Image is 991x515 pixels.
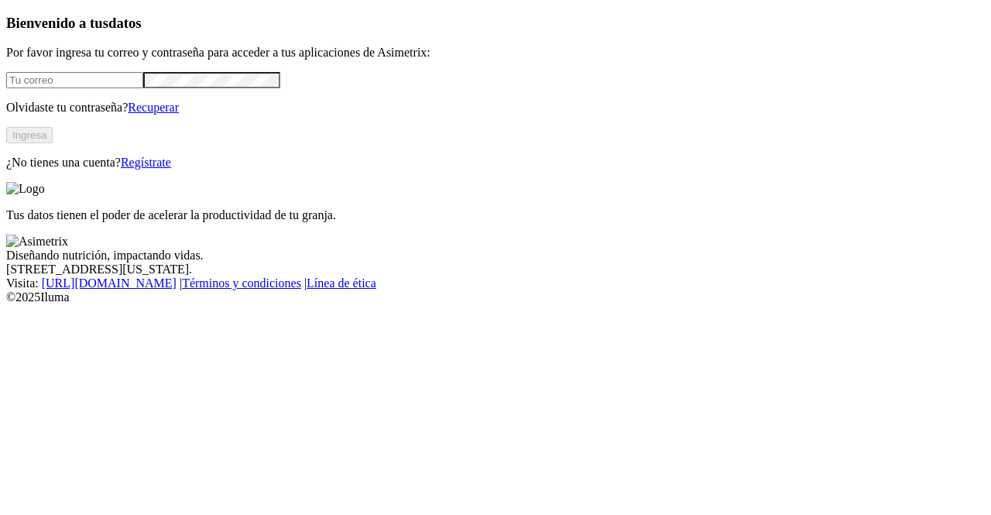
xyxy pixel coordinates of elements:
[6,101,985,115] p: Olvidaste tu contraseña?
[6,127,53,143] button: Ingresa
[6,156,985,170] p: ¿No tienes una cuenta?
[121,156,171,169] a: Regístrate
[6,276,985,290] div: Visita : | |
[6,15,985,32] h3: Bienvenido a tus
[6,263,985,276] div: [STREET_ADDRESS][US_STATE].
[42,276,177,290] a: [URL][DOMAIN_NAME]
[6,249,985,263] div: Diseñando nutrición, impactando vidas.
[6,72,143,88] input: Tu correo
[6,235,68,249] img: Asimetrix
[182,276,301,290] a: Términos y condiciones
[6,46,985,60] p: Por favor ingresa tu correo y contraseña para acceder a tus aplicaciones de Asimetrix:
[307,276,376,290] a: Línea de ética
[6,182,45,196] img: Logo
[6,208,985,222] p: Tus datos tienen el poder de acelerar la productividad de tu granja.
[6,290,985,304] div: © 2025 Iluma
[108,15,142,31] span: datos
[128,101,179,114] a: Recuperar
